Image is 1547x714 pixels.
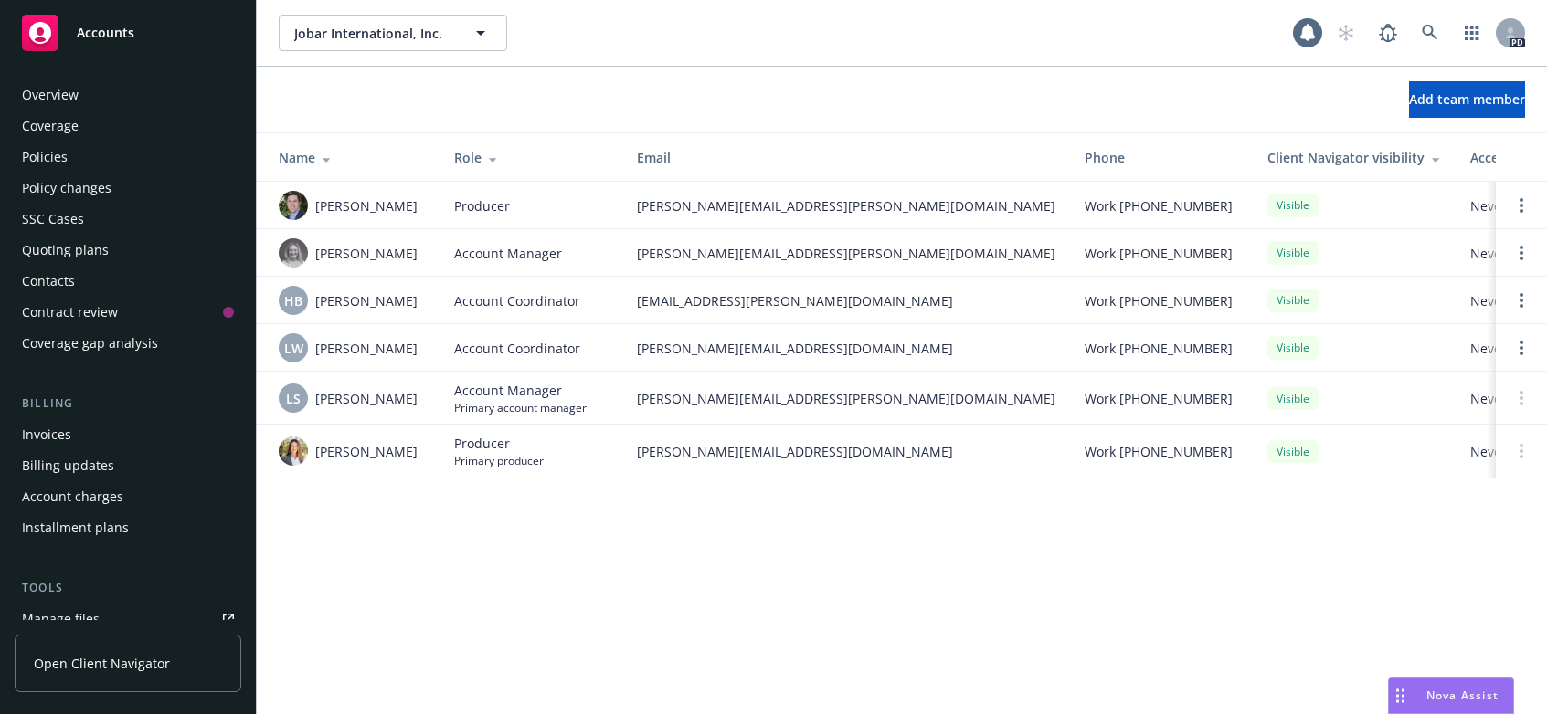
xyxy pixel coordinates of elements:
a: SSC Cases [15,205,241,234]
a: Policies [15,142,241,172]
span: Open Client Navigator [34,654,170,673]
span: Work [PHONE_NUMBER] [1085,291,1233,310]
div: Visible [1267,241,1319,264]
div: Email [637,148,1055,167]
button: Add team member [1409,81,1525,118]
span: [PERSON_NAME] [315,291,418,310]
a: Quoting plans [15,236,241,265]
div: SSC Cases [22,205,84,234]
span: LS [286,389,301,408]
a: Manage files [15,604,241,634]
a: Policy changes [15,173,241,203]
span: Account Coordinator [454,339,580,358]
a: Open options [1510,337,1532,359]
img: photo [279,238,308,268]
div: Tools [15,579,241,597]
span: Work [PHONE_NUMBER] [1085,442,1233,461]
a: Switch app [1454,15,1490,51]
div: Account charges [22,482,123,511]
a: Coverage gap analysis [15,329,241,358]
span: Work [PHONE_NUMBER] [1085,389,1233,408]
span: Primary producer [454,453,544,468]
div: Drag to move [1389,678,1412,713]
span: Account Manager [454,244,562,263]
div: Quoting plans [22,236,109,265]
span: Producer [454,434,544,453]
a: Invoices [15,420,241,449]
div: Billing [15,394,241,413]
a: Overview [15,80,241,110]
span: [PERSON_NAME] [315,196,418,215]
img: photo [279,436,308,466]
div: Coverage gap analysis [22,329,158,358]
span: Account Manager [454,381,587,400]
div: Visible [1267,194,1319,216]
span: Producer [454,196,510,215]
a: Open options [1510,242,1532,264]
div: Overview [22,80,79,110]
span: LW [284,339,303,358]
div: Visible [1267,440,1319,463]
span: [PERSON_NAME] [315,339,418,358]
div: Client Navigator visibility [1267,148,1441,167]
div: Installment plans [22,513,129,542]
span: [PERSON_NAME] [315,389,418,408]
span: [PERSON_NAME][EMAIL_ADDRESS][DOMAIN_NAME] [637,442,1055,461]
div: Contacts [22,267,75,296]
span: Work [PHONE_NUMBER] [1085,196,1233,215]
span: Primary account manager [454,400,587,415]
div: Policies [22,142,68,172]
a: Billing updates [15,451,241,480]
div: Policy changes [22,173,111,203]
a: Search [1412,15,1448,51]
a: Contacts [15,267,241,296]
div: Invoices [22,420,71,449]
span: [PERSON_NAME] [315,244,418,263]
div: Visible [1267,387,1319,410]
button: Jobar International, Inc. [279,15,507,51]
span: Add team member [1409,90,1525,108]
span: [PERSON_NAME][EMAIL_ADDRESS][PERSON_NAME][DOMAIN_NAME] [637,389,1055,408]
div: Contract review [22,298,118,327]
a: Accounts [15,7,241,58]
span: [PERSON_NAME] [315,442,418,461]
div: Manage files [22,604,100,634]
a: Installment plans [15,513,241,542]
span: Accounts [77,26,134,40]
div: Phone [1085,148,1238,167]
button: Nova Assist [1388,677,1514,714]
a: Contract review [15,298,241,327]
span: [PERSON_NAME][EMAIL_ADDRESS][PERSON_NAME][DOMAIN_NAME] [637,196,1055,215]
a: Report a Bug [1370,15,1406,51]
a: Account charges [15,482,241,511]
span: HB [284,291,302,310]
span: [EMAIL_ADDRESS][PERSON_NAME][DOMAIN_NAME] [637,291,1055,310]
a: Open options [1510,194,1532,216]
span: Work [PHONE_NUMBER] [1085,244,1233,263]
a: Open options [1510,289,1532,311]
a: Start snowing [1328,15,1364,51]
span: [PERSON_NAME][EMAIL_ADDRESS][PERSON_NAME][DOMAIN_NAME] [637,244,1055,263]
span: [PERSON_NAME][EMAIL_ADDRESS][DOMAIN_NAME] [637,339,1055,358]
span: Work [PHONE_NUMBER] [1085,339,1233,358]
span: Account Coordinator [454,291,580,310]
div: Visible [1267,289,1319,311]
span: Nova Assist [1426,688,1499,703]
div: Name [279,148,425,167]
div: Visible [1267,336,1319,359]
div: Coverage [22,111,79,141]
img: photo [279,191,308,220]
div: Billing updates [22,451,114,480]
a: Coverage [15,111,241,141]
div: Role [454,148,608,167]
span: Jobar International, Inc. [294,24,452,43]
